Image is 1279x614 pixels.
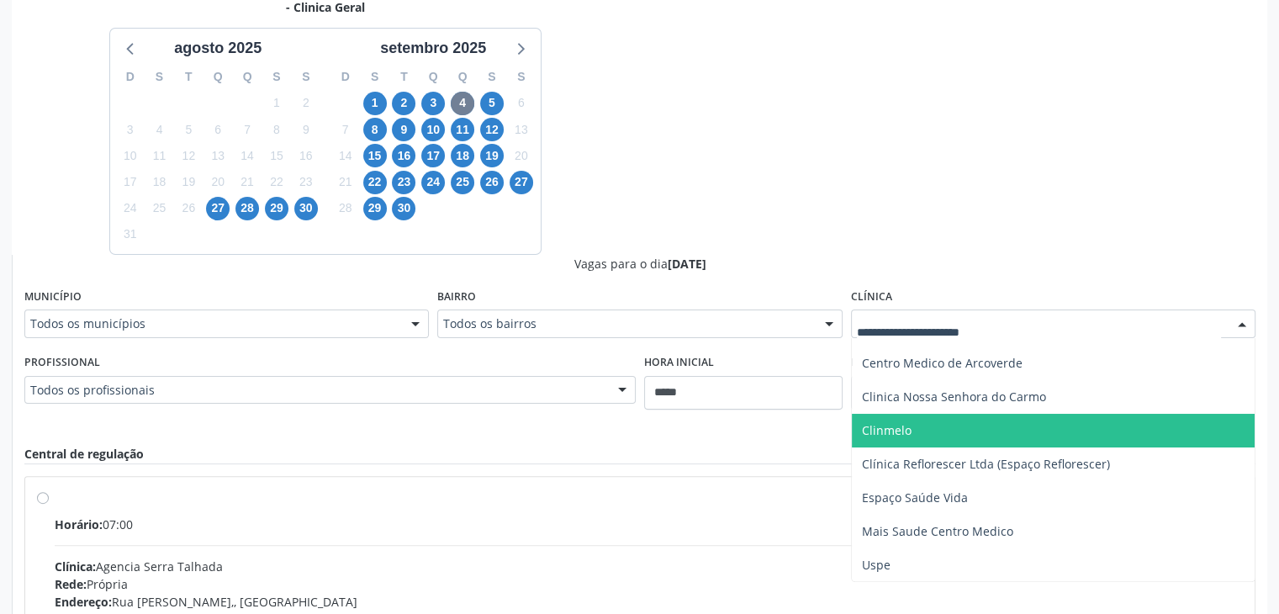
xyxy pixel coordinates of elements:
span: sábado, 16 de agosto de 2025 [294,144,318,167]
div: Própria [55,575,1243,593]
div: Q [419,64,448,90]
span: quinta-feira, 25 de setembro de 2025 [451,171,474,194]
span: sábado, 20 de setembro de 2025 [510,144,533,167]
div: S [145,64,174,90]
span: sábado, 9 de agosto de 2025 [294,118,318,141]
span: Mais Saude Centro Medico [862,523,1013,539]
span: terça-feira, 19 de agosto de 2025 [177,171,200,194]
span: domingo, 7 de setembro de 2025 [334,118,357,141]
span: [DATE] [668,256,706,272]
span: Centro Medico de Arcoverde [862,355,1023,371]
label: Clínica [851,284,892,310]
span: domingo, 17 de agosto de 2025 [119,171,142,194]
span: terça-feira, 30 de setembro de 2025 [392,197,415,220]
span: sábado, 6 de setembro de 2025 [510,92,533,115]
span: domingo, 21 de setembro de 2025 [334,171,357,194]
div: S [506,64,536,90]
div: D [330,64,360,90]
div: Q [203,64,233,90]
span: terça-feira, 23 de setembro de 2025 [392,171,415,194]
span: Clínica: [55,558,96,574]
div: Q [233,64,262,90]
span: segunda-feira, 29 de setembro de 2025 [363,197,387,220]
div: 07:00 [55,516,1243,533]
span: quarta-feira, 20 de agosto de 2025 [206,171,230,194]
span: quarta-feira, 6 de agosto de 2025 [206,118,230,141]
span: terça-feira, 16 de setembro de 2025 [392,144,415,167]
span: sexta-feira, 1 de agosto de 2025 [265,92,288,115]
label: Hora inicial [644,350,714,376]
span: quinta-feira, 14 de agosto de 2025 [235,144,259,167]
span: quinta-feira, 4 de setembro de 2025 [451,92,474,115]
span: sexta-feira, 29 de agosto de 2025 [265,197,288,220]
div: S [291,64,320,90]
div: D [115,64,145,90]
span: quarta-feira, 13 de agosto de 2025 [206,144,230,167]
span: terça-feira, 26 de agosto de 2025 [177,197,200,220]
span: Clinica Nossa Senhora do Carmo [862,389,1046,405]
span: Rede: [55,576,87,592]
span: quarta-feira, 10 de setembro de 2025 [421,118,445,141]
span: sexta-feira, 15 de agosto de 2025 [265,144,288,167]
span: segunda-feira, 4 de agosto de 2025 [148,118,172,141]
div: setembro 2025 [373,37,493,60]
span: sexta-feira, 19 de setembro de 2025 [480,144,504,167]
span: segunda-feira, 18 de agosto de 2025 [148,171,172,194]
label: Profissional [24,350,100,376]
div: S [478,64,507,90]
span: quarta-feira, 3 de setembro de 2025 [421,92,445,115]
div: Agencia Serra Talhada [55,558,1243,575]
div: Q [448,64,478,90]
div: T [389,64,419,90]
span: sábado, 27 de setembro de 2025 [510,171,533,194]
span: Clinmelo [862,422,912,438]
span: Clínica Reflorescer Ltda (Espaço Reflorescer) [862,456,1110,472]
label: Município [24,284,82,310]
span: segunda-feira, 25 de agosto de 2025 [148,197,172,220]
span: Todos os municípios [30,315,394,332]
span: sexta-feira, 22 de agosto de 2025 [265,171,288,194]
span: Todos os profissionais [30,382,601,399]
span: quinta-feira, 21 de agosto de 2025 [235,171,259,194]
label: Bairro [437,284,476,310]
span: terça-feira, 2 de setembro de 2025 [392,92,415,115]
span: Horário: [55,516,103,532]
span: segunda-feira, 22 de setembro de 2025 [363,171,387,194]
span: domingo, 14 de setembro de 2025 [334,144,357,167]
span: sábado, 2 de agosto de 2025 [294,92,318,115]
span: segunda-feira, 8 de setembro de 2025 [363,118,387,141]
span: domingo, 28 de setembro de 2025 [334,197,357,220]
span: sábado, 30 de agosto de 2025 [294,197,318,220]
span: quinta-feira, 18 de setembro de 2025 [451,144,474,167]
div: S [360,64,389,90]
span: terça-feira, 9 de setembro de 2025 [392,118,415,141]
span: domingo, 10 de agosto de 2025 [119,144,142,167]
span: sábado, 23 de agosto de 2025 [294,171,318,194]
div: S [262,64,292,90]
span: quinta-feira, 11 de setembro de 2025 [451,118,474,141]
div: Central de regulação [24,445,144,463]
span: domingo, 3 de agosto de 2025 [119,118,142,141]
span: segunda-feira, 15 de setembro de 2025 [363,144,387,167]
span: domingo, 24 de agosto de 2025 [119,197,142,220]
span: sexta-feira, 5 de setembro de 2025 [480,92,504,115]
span: terça-feira, 12 de agosto de 2025 [177,144,200,167]
span: sexta-feira, 26 de setembro de 2025 [480,171,504,194]
span: Uspe [862,557,891,573]
span: sexta-feira, 8 de agosto de 2025 [265,118,288,141]
div: T [174,64,203,90]
span: quarta-feira, 27 de agosto de 2025 [206,197,230,220]
span: quarta-feira, 24 de setembro de 2025 [421,171,445,194]
span: sábado, 13 de setembro de 2025 [510,118,533,141]
span: terça-feira, 5 de agosto de 2025 [177,118,200,141]
span: Endereço: [55,594,112,610]
span: sexta-feira, 12 de setembro de 2025 [480,118,504,141]
div: Vagas para o dia [24,255,1255,273]
span: domingo, 31 de agosto de 2025 [119,223,142,246]
span: Espaço Saúde Vida [862,490,968,505]
span: segunda-feira, 11 de agosto de 2025 [148,144,172,167]
span: quinta-feira, 7 de agosto de 2025 [235,118,259,141]
span: Todos os bairros [443,315,807,332]
span: quinta-feira, 28 de agosto de 2025 [235,197,259,220]
span: quarta-feira, 17 de setembro de 2025 [421,144,445,167]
